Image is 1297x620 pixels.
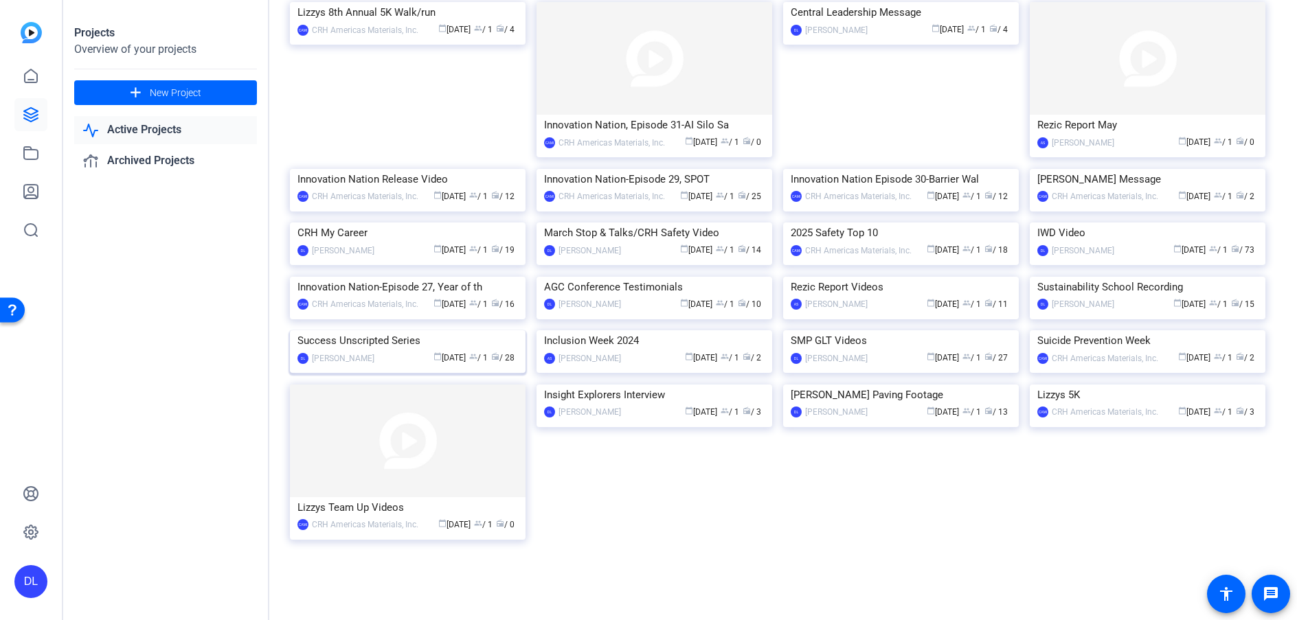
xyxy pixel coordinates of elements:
span: [DATE] [1173,245,1206,255]
div: DL [544,406,555,417]
span: group [469,191,477,199]
div: DL [14,565,47,598]
mat-icon: accessibility [1218,586,1234,602]
span: [DATE] [927,353,959,363]
span: / 28 [491,353,515,363]
span: calendar_today [685,352,693,360]
div: CAMI [297,191,308,202]
div: DL [297,245,308,256]
div: CAMI [1037,406,1048,417]
span: group [962,406,971,415]
span: group [716,191,724,199]
span: radio [491,244,499,253]
div: CRH Americas Materials, Inc. [1052,190,1158,203]
span: / 15 [1231,299,1254,309]
div: SMP GLT Videos [791,330,1011,351]
div: [PERSON_NAME] [559,405,621,419]
div: 2025 Safety Top 10 [791,222,1011,243]
span: [DATE] [685,353,717,363]
div: March Stop & Talks/CRH Safety Video [544,222,765,243]
span: / 12 [491,192,515,201]
span: calendar_today [927,406,935,415]
span: / 18 [984,245,1008,255]
span: radio [989,24,997,32]
div: [PERSON_NAME] [805,23,868,37]
div: Projects [74,25,257,41]
div: AS [791,299,802,310]
span: / 25 [738,192,761,201]
span: calendar_today [927,244,935,253]
span: group [469,352,477,360]
span: radio [743,406,751,415]
div: Sustainability School Recording [1037,277,1258,297]
span: group [1214,406,1222,415]
span: radio [984,352,993,360]
span: group [962,191,971,199]
span: / 13 [984,407,1008,417]
span: group [469,244,477,253]
span: / 1 [469,192,488,201]
span: / 73 [1231,245,1254,255]
div: [PERSON_NAME] Paving Footage [791,384,1011,405]
div: CRH Americas Materials, Inc. [312,518,418,531]
span: [DATE] [932,25,964,34]
div: CAMI [297,299,308,310]
span: calendar_today [433,244,442,253]
div: CRH Americas Materials, Inc. [312,190,418,203]
div: [PERSON_NAME] [312,244,374,257]
div: DL [791,406,802,417]
span: radio [1231,244,1239,253]
div: CRH My Career [297,222,518,243]
span: [DATE] [1178,192,1210,201]
span: [DATE] [927,245,959,255]
div: DL [1037,299,1048,310]
span: group [721,406,729,415]
div: CAMI [297,25,308,36]
span: / 1 [721,407,739,417]
div: CAMI [1037,191,1048,202]
span: / 10 [738,299,761,309]
span: radio [984,244,993,253]
span: group [716,299,724,307]
span: / 12 [984,192,1008,201]
span: radio [1231,299,1239,307]
span: / 0 [1236,137,1254,147]
div: CRH Americas Materials, Inc. [805,190,912,203]
div: Rezic Report Videos [791,277,1011,297]
span: [DATE] [1178,137,1210,147]
div: Insight Explorers Interview [544,384,765,405]
a: Active Projects [74,116,257,144]
span: [DATE] [433,192,466,201]
span: calendar_today [927,191,935,199]
span: radio [738,299,746,307]
div: [PERSON_NAME] [559,297,621,311]
div: [PERSON_NAME] [1052,244,1114,257]
div: Innovation Nation-Episode 29, SPOT [544,169,765,190]
span: radio [984,191,993,199]
div: [PERSON_NAME] [805,405,868,419]
span: calendar_today [685,406,693,415]
div: AS [544,353,555,364]
span: calendar_today [680,191,688,199]
div: Suicide Prevention Week [1037,330,1258,351]
span: / 0 [496,520,515,529]
div: DL [544,245,555,256]
div: [PERSON_NAME] Message [1037,169,1258,190]
span: / 16 [491,299,515,309]
div: Innovation Nation Release Video [297,169,518,190]
span: group [469,299,477,307]
span: / 1 [716,299,734,309]
span: group [962,299,971,307]
div: Innovation Nation-Episode 27, Year of th [297,277,518,297]
div: Innovation Nation, Episode 31-AI Silo Sa [544,115,765,135]
div: CRH Americas Materials, Inc. [1052,405,1158,419]
span: / 1 [962,407,981,417]
div: Inclusion Week 2024 [544,330,765,351]
div: CAMI [297,519,308,530]
span: [DATE] [1178,353,1210,363]
span: group [967,24,975,32]
div: Innovation Nation Episode 30-Barrier Wal [791,169,1011,190]
span: group [716,244,724,253]
span: / 1 [962,353,981,363]
span: calendar_today [927,352,935,360]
